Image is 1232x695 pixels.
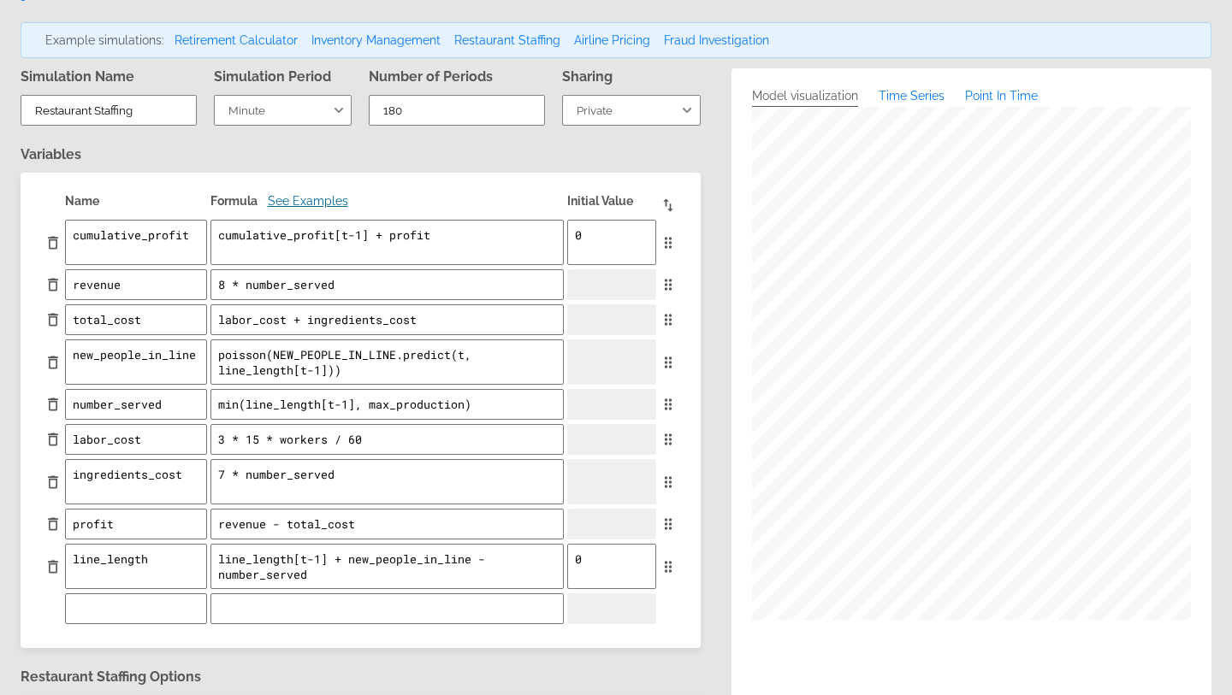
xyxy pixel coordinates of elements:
[210,339,564,385] textarea: poisson(NEW_PEOPLE_IN_LINE.predict(t, line_length[t-1]))
[965,89,1038,103] span: Point In Time
[21,68,134,85] h3: Simulation Name
[65,459,207,504] textarea: ingredients_cost
[752,89,858,107] span: Model visualization
[311,33,441,47] a: Inventory Management
[210,459,564,504] textarea: 7 * number_served
[210,304,564,335] textarea: labor_cost + ingredients_cost
[562,68,613,85] h3: Sharing
[65,220,207,265] textarea: cumulative_profit
[210,194,564,208] p: Formula
[175,33,298,47] a: Retirement Calculator
[567,194,656,208] p: Initial Value
[574,33,650,47] a: Airline Pricing
[210,544,564,589] textarea: line_length[t-1] + new_people_in_line - number_served
[65,194,207,208] p: Name
[65,389,207,420] textarea: number_served
[21,668,701,685] h3: Restaurant Staffing Options
[65,304,207,335] textarea: total_cost
[210,389,564,420] textarea: min(line_length[t-1], max_production)
[567,220,656,265] textarea: 0
[664,33,769,47] a: Fraud Investigation
[65,269,207,300] textarea: revenue
[268,194,348,208] button: See Examples
[210,424,564,455] textarea: 3 * 15 * workers / 60
[65,339,207,385] textarea: new_people_in_line
[567,544,656,589] textarea: 0
[210,220,564,265] textarea: cumulative_profit[t-1] + profit
[214,68,331,85] h3: Simulation Period
[45,33,164,47] span: Example simulations:
[879,89,945,103] span: Time Series
[65,509,207,539] textarea: profit
[65,544,207,589] textarea: line_length
[454,33,560,47] a: Restaurant Staffing
[21,95,197,126] input: Unnamed Simulation
[21,146,701,162] h3: Variables
[210,269,564,300] textarea: 8 * number_served
[210,509,564,539] textarea: revenue - total_cost
[65,424,207,455] textarea: labor_cost
[369,68,493,85] h3: Number of Periods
